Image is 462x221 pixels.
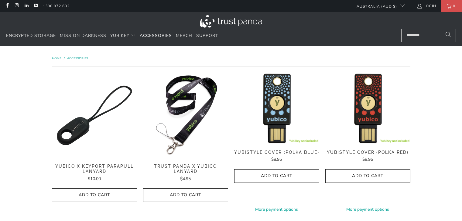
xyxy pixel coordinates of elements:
a: YubiStyle Cover (Polka Blue) $8.95 [234,150,319,163]
span: Trust Panda x Yubico Lanyard [143,164,228,174]
a: More payment options [325,206,410,213]
span: Add to Cart [332,173,404,179]
a: Home [52,56,62,61]
span: $8.95 [271,157,282,162]
span: Home [52,56,61,61]
img: Trust Panda Australia [200,15,262,28]
a: Merch [176,29,192,43]
button: Add to Cart [52,188,137,202]
a: YubiStyle Cover (Polka Red) $8.95 [325,150,410,163]
img: YubiStyle Cover (Polka Red) - Trust Panda [325,73,410,143]
span: Mission Darkness [60,33,106,38]
a: Login [417,3,436,9]
input: Search... [401,29,456,42]
a: Trust Panda Australia on Facebook [5,4,10,8]
span: Accessories [140,33,172,38]
a: 1300 072 632 [43,3,70,9]
a: Support [196,29,218,43]
a: Yubico x Keyport Parapull Lanyard - Trust Panda Yubico x Keyport Parapull Lanyard - Trust Panda [52,73,137,158]
img: YubiStyle Cover (Polka Blue) - Trust Panda [234,73,319,143]
span: Add to Cart [149,193,222,198]
a: Trust Panda Australia on YouTube [33,4,38,8]
a: Trust Panda Australia on LinkedIn [24,4,29,8]
button: Search [441,29,456,42]
button: Add to Cart [325,169,410,183]
a: Trust Panda Australia on Instagram [14,4,19,8]
span: $8.95 [362,157,373,162]
nav: Translation missing: en.navigation.header.main_nav [6,29,218,43]
span: YubiStyle Cover (Polka Blue) [234,150,319,155]
a: Yubico x Keyport Parapull Lanyard $10.00 [52,164,137,182]
span: $4.95 [180,176,191,182]
span: $10.00 [88,176,101,182]
span: Add to Cart [58,193,131,198]
a: Trust Panda x Yubico Lanyard $4.95 [143,164,228,182]
span: YubiStyle Cover (Polka Red) [325,150,410,155]
a: Accessories [67,56,88,61]
img: Yubico x Keyport Parapull Lanyard - Trust Panda [52,73,137,158]
span: Yubico x Keyport Parapull Lanyard [52,164,137,174]
span: / [64,56,65,61]
a: Encrypted Storage [6,29,56,43]
a: More payment options [234,206,319,213]
img: Trust Panda Yubico Lanyard - Trust Panda [143,73,228,158]
span: Support [196,33,218,38]
span: Add to Cart [241,173,313,179]
a: Mission Darkness [60,29,106,43]
a: Accessories [140,29,172,43]
button: Add to Cart [234,169,319,183]
span: Encrypted Storage [6,33,56,38]
span: Merch [176,33,192,38]
button: Add to Cart [143,188,228,202]
span: YubiKey [110,33,129,38]
summary: YubiKey [110,29,136,43]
